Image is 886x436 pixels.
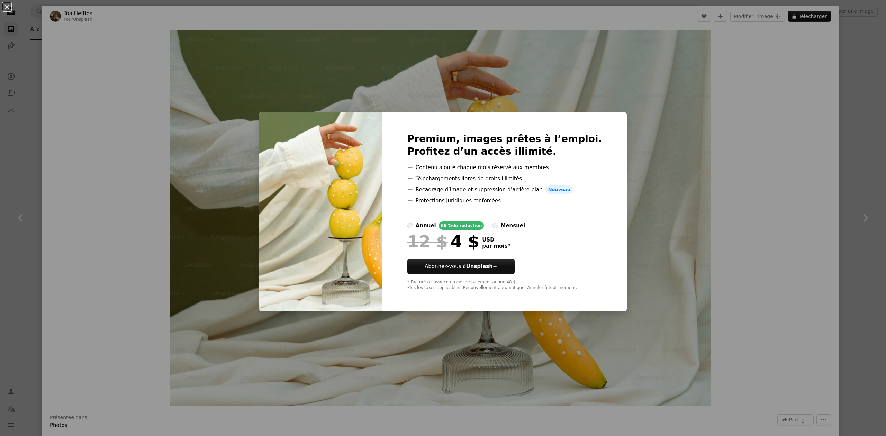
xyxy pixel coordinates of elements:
[407,233,479,251] div: 4 $
[407,259,515,274] button: Abonnez-vous àUnsplash+
[416,221,436,230] div: annuel
[259,112,382,311] img: premium_photo-1756276069294-4436d0cf7ccc
[407,280,602,291] div: * Facturé à l’avance en cas de paiement annuel 48 $ Plus les taxes applicables. Renouvellement au...
[407,174,602,183] li: Téléchargements libres de droits illimités
[407,163,602,172] li: Contenu ajouté chaque mois réservé aux membres
[407,133,602,158] h2: Premium, images prêtes à l’emploi. Profitez d’un accès illimité.
[492,223,498,228] input: mensuel
[466,263,497,270] strong: Unsplash+
[482,237,510,243] span: USD
[500,221,525,230] div: mensuel
[545,185,573,194] span: Nouveau
[407,185,602,194] li: Recadrage d’image et suppression d’arrière-plan
[482,243,510,249] span: par mois *
[407,223,413,228] input: annuel66 %de réduction
[407,197,602,205] li: Protections juridiques renforcées
[439,221,484,230] div: 66 % de réduction
[407,233,448,251] span: 12 $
